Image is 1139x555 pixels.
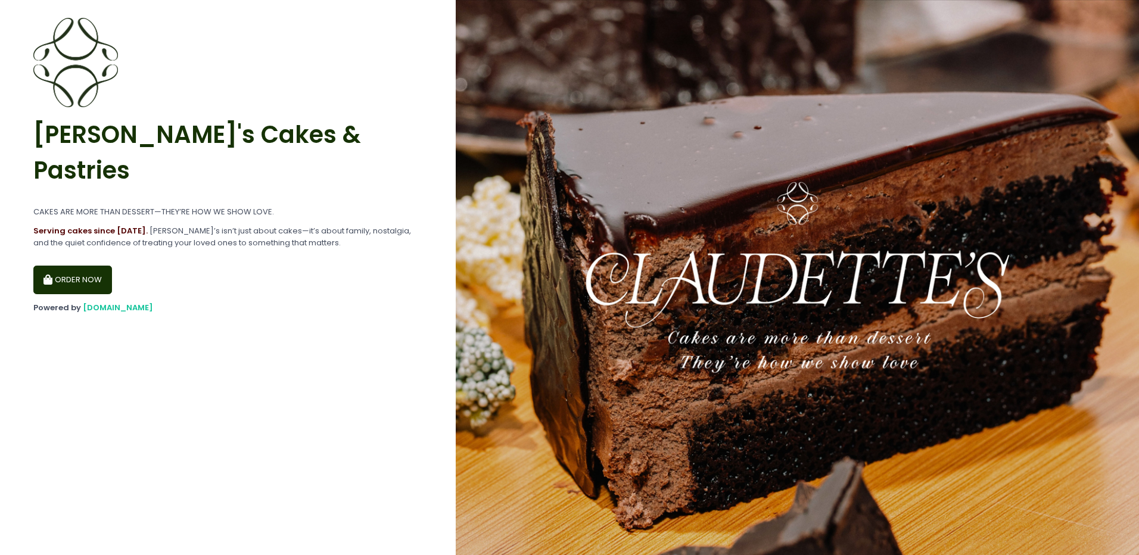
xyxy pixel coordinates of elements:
[33,225,422,248] div: [PERSON_NAME]’s isn’t just about cakes—it’s about family, nostalgia, and the quiet confidence of ...
[83,302,153,313] a: [DOMAIN_NAME]
[33,266,112,294] button: ORDER NOW
[33,18,118,107] img: Claudette’s Cakeshop
[33,206,422,218] div: CAKES ARE MORE THAN DESSERT—THEY’RE HOW WE SHOW LOVE.
[33,107,422,198] div: [PERSON_NAME]'s Cakes & Pastries
[33,225,148,236] b: Serving cakes since [DATE].
[33,302,422,314] div: Powered by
